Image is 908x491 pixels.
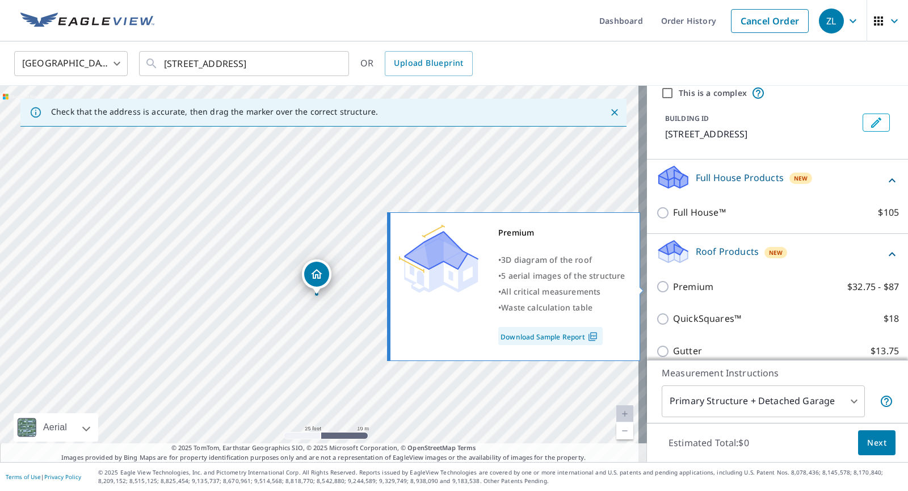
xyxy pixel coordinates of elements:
[501,302,592,313] span: Waste calculation table
[44,473,81,481] a: Privacy Policy
[696,171,784,184] p: Full House Products
[656,238,899,271] div: Roof ProductsNew
[847,280,899,294] p: $32.75 - $87
[14,413,98,442] div: Aerial
[171,443,476,453] span: © 2025 TomTom, Earthstar Geographics SIO, © 2025 Microsoft Corporation, ©
[656,164,899,196] div: Full House ProductsNew
[394,56,463,70] span: Upload Blueprint
[616,405,633,422] a: Current Level 20, Zoom In Disabled
[858,430,896,456] button: Next
[871,344,899,358] p: $13.75
[731,9,809,33] a: Cancel Order
[884,312,899,326] p: $18
[665,114,709,123] p: BUILDING ID
[616,422,633,439] a: Current Level 20, Zoom Out
[659,430,758,455] p: Estimated Total: $0
[880,395,893,408] span: Your report will include the primary structure and a detached garage if one exists.
[769,248,783,257] span: New
[385,51,472,76] a: Upload Blueprint
[673,312,741,326] p: QuickSquares™
[360,51,473,76] div: OR
[696,245,759,258] p: Roof Products
[498,268,625,284] div: •
[98,468,902,485] p: © 2025 Eagle View Technologies, Inc. and Pictometry International Corp. All Rights Reserved. Repo...
[457,443,476,452] a: Terms
[665,127,858,141] p: [STREET_ADDRESS]
[498,225,625,241] div: Premium
[6,473,41,481] a: Terms of Use
[399,225,478,293] img: Premium
[501,270,625,281] span: 5 aerial images of the structure
[407,443,455,452] a: OpenStreetMap
[662,366,893,380] p: Measurement Instructions
[819,9,844,33] div: ZL
[607,105,622,120] button: Close
[585,331,600,342] img: Pdf Icon
[673,344,702,358] p: Gutter
[498,327,603,345] a: Download Sample Report
[501,286,600,297] span: All critical measurements
[14,48,128,79] div: [GEOGRAPHIC_DATA]
[6,473,81,480] p: |
[51,107,378,117] p: Check that the address is accurate, then drag the marker over the correct structure.
[662,385,865,417] div: Primary Structure + Detached Garage
[501,254,592,265] span: 3D diagram of the roof
[679,87,747,99] label: This is a complex
[867,436,886,450] span: Next
[498,300,625,316] div: •
[794,174,808,183] span: New
[40,413,70,442] div: Aerial
[878,205,899,220] p: $105
[673,280,713,294] p: Premium
[164,48,326,79] input: Search by address or latitude-longitude
[302,259,331,295] div: Dropped pin, building 1, Residential property, 1314 N 76th East Ave Tulsa, OK 74115
[20,12,154,30] img: EV Logo
[498,252,625,268] div: •
[673,205,726,220] p: Full House™
[863,114,890,132] button: Edit building 1
[498,284,625,300] div: •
